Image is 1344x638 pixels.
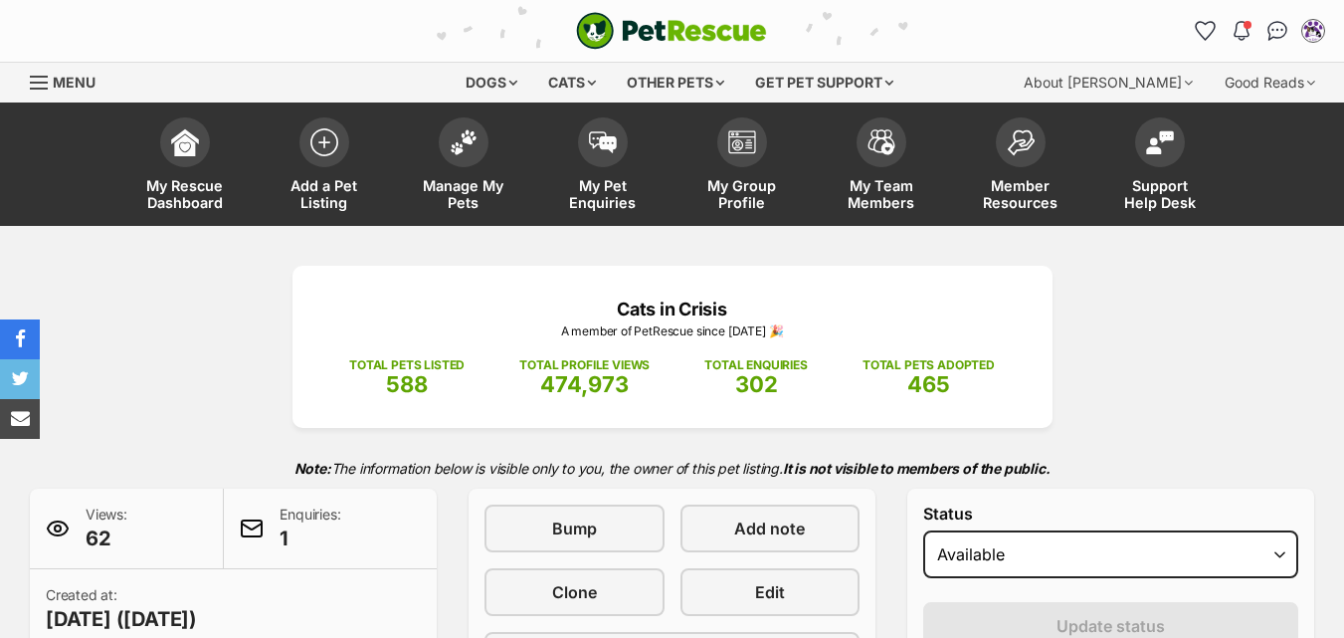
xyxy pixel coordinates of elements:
[294,460,331,477] strong: Note:
[171,128,199,156] img: dashboard-icon-eb2f2d2d3e046f16d808141f083e7271f6b2e854fb5c12c21221c1fb7104beca.svg
[140,177,230,211] span: My Rescue Dashboard
[783,460,1051,477] strong: It is not visible to members of the public.
[734,517,805,540] span: Add note
[1010,63,1207,103] div: About [PERSON_NAME]
[484,568,665,616] a: Clone
[552,580,597,604] span: Clone
[255,107,394,226] a: Add a Pet Listing
[349,356,465,374] p: TOTAL PETS LISTED
[86,525,127,552] span: 62
[386,371,428,397] span: 588
[552,517,597,540] span: Bump
[53,74,96,91] span: Menu
[1056,614,1165,638] span: Update status
[976,177,1065,211] span: Member Resources
[1234,21,1249,41] img: notifications-46538b983faf8c2785f20acdc204bb7945ddae34d4c08c2a6579f10ce5e182be.svg
[322,296,1023,322] p: Cats in Crisis
[697,177,787,211] span: My Group Profile
[394,107,533,226] a: Manage My Pets
[1211,63,1329,103] div: Good Reads
[1190,15,1329,47] ul: Account quick links
[704,356,807,374] p: TOTAL ENQUIRIES
[280,505,340,552] p: Enquiries:
[280,525,340,552] span: 1
[280,177,369,211] span: Add a Pet Listing
[450,129,478,155] img: manage-my-pets-icon-02211641906a0b7f246fdf0571729dbe1e7629f14944591b6c1af311fb30b64b.svg
[115,107,255,226] a: My Rescue Dashboard
[1267,21,1288,41] img: chat-41dd97257d64d25036548639549fe6c8038ab92f7586957e7f3b1b290dea8141.svg
[907,371,950,397] span: 465
[837,177,926,211] span: My Team Members
[86,505,127,552] p: Views:
[672,107,812,226] a: My Group Profile
[923,505,1298,523] label: Status
[812,107,951,226] a: My Team Members
[534,63,610,103] div: Cats
[1090,107,1230,226] a: Support Help Desk
[452,63,531,103] div: Dogs
[1297,15,1329,47] button: My account
[755,580,785,604] span: Edit
[30,448,1314,489] p: The information below is visible only to you, the owner of this pet listing.
[46,585,197,633] p: Created at:
[533,107,672,226] a: My Pet Enquiries
[1261,15,1293,47] a: Conversations
[558,177,648,211] span: My Pet Enquiries
[1146,130,1174,154] img: help-desk-icon-fdf02630f3aa405de69fd3d07c3f3aa587a6932b1a1747fa1d2bba05be0121f9.svg
[419,177,508,211] span: Manage My Pets
[1190,15,1222,47] a: Favourites
[735,371,778,397] span: 302
[46,605,197,633] span: [DATE] ([DATE])
[310,128,338,156] img: add-pet-listing-icon-0afa8454b4691262ce3f59096e99ab1cd57d4a30225e0717b998d2c9b9846f56.svg
[540,371,629,397] span: 474,973
[576,12,767,50] img: logo-cat-932fe2b9b8326f06289b0f2fb663e598f794de774fb13d1741a6617ecf9a85b4.svg
[741,63,907,103] div: Get pet support
[863,356,995,374] p: TOTAL PETS ADOPTED
[680,568,861,616] a: Edit
[1115,177,1205,211] span: Support Help Desk
[1007,129,1035,156] img: member-resources-icon-8e73f808a243e03378d46382f2149f9095a855e16c252ad45f914b54edf8863c.svg
[484,505,665,552] a: Bump
[613,63,738,103] div: Other pets
[30,63,109,99] a: Menu
[1226,15,1257,47] button: Notifications
[322,322,1023,340] p: A member of PetRescue since [DATE] 🎉
[867,129,895,155] img: team-members-icon-5396bd8760b3fe7c0b43da4ab00e1e3bb1a5d9ba89233759b79545d2d3fc5d0d.svg
[1303,21,1323,41] img: Hayley Barton profile pic
[519,356,650,374] p: TOTAL PROFILE VIEWS
[680,505,861,552] a: Add note
[576,12,767,50] a: PetRescue
[951,107,1090,226] a: Member Resources
[728,130,756,154] img: group-profile-icon-3fa3cf56718a62981997c0bc7e787c4b2cf8bcc04b72c1350f741eb67cf2f40e.svg
[589,131,617,153] img: pet-enquiries-icon-7e3ad2cf08bfb03b45e93fb7055b45f3efa6380592205ae92323e6603595dc1f.svg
